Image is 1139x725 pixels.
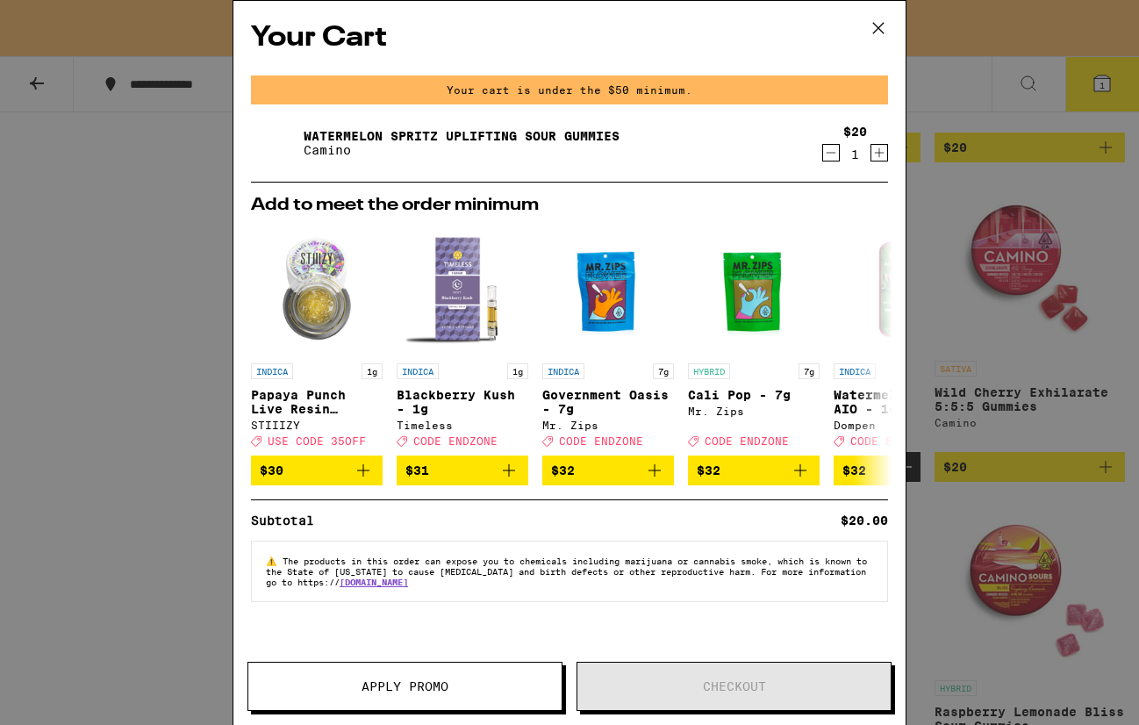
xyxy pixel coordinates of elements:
img: Mr. Zips - Cali Pop - 7g [688,223,820,355]
button: Add to bag [688,456,820,485]
div: Subtotal [251,514,326,527]
p: Cali Pop - 7g [688,388,820,402]
h2: Your Cart [251,18,888,58]
button: Checkout [577,662,892,711]
span: $32 [551,463,575,477]
p: INDICA [397,363,439,379]
div: 1 [843,147,867,162]
p: 7g [653,363,674,379]
span: CODE ENDZONE [850,435,935,447]
img: Watermelon Spritz Uplifting Sour Gummies [251,118,300,168]
a: Open page for Papaya Punch Live Resin Diamonds - 1g from STIIIZY [251,223,383,456]
img: Dompen - Watermelon Ice AIO - 1g [834,223,965,355]
p: Papaya Punch Live Resin Diamonds - 1g [251,388,383,416]
span: Apply Promo [362,680,448,693]
p: Government Oasis - 7g [542,388,674,416]
a: [DOMAIN_NAME] [340,577,408,587]
p: Blackberry Kush - 1g [397,388,528,416]
span: CODE ENDZONE [705,435,789,447]
button: Add to bag [542,456,674,485]
h2: Add to meet the order minimum [251,197,888,214]
span: $32 [697,463,720,477]
span: CODE ENDZONE [559,435,643,447]
span: Hi. Need any help? [11,12,126,26]
p: Watermelon Ice AIO - 1g [834,388,965,416]
div: Mr. Zips [688,406,820,417]
button: Apply Promo [247,662,562,711]
p: 1g [362,363,383,379]
p: 1g [507,363,528,379]
span: $31 [405,463,429,477]
p: 7g [799,363,820,379]
p: INDICA [834,363,876,379]
span: $30 [260,463,283,477]
img: Mr. Zips - Government Oasis - 7g [542,223,674,355]
p: HYBRID [688,363,730,379]
span: The products in this order can expose you to chemicals including marijuana or cannabis smoke, whi... [266,556,867,587]
div: $20.00 [841,514,888,527]
a: Open page for Cali Pop - 7g from Mr. Zips [688,223,820,456]
a: Open page for Government Oasis - 7g from Mr. Zips [542,223,674,456]
span: CODE ENDZONE [413,435,498,447]
a: Open page for Blackberry Kush - 1g from Timeless [397,223,528,456]
p: Camino [304,143,620,157]
p: INDICA [542,363,584,379]
button: Add to bag [397,456,528,485]
div: Timeless [397,420,528,431]
span: $32 [842,463,866,477]
span: ⚠️ [266,556,283,566]
div: STIIIZY [251,420,383,431]
button: Add to bag [251,456,383,485]
button: Increment [870,144,888,162]
a: Watermelon Spritz Uplifting Sour Gummies [304,129,620,143]
button: Decrement [822,144,840,162]
span: Checkout [703,680,766,693]
img: Timeless - Blackberry Kush - 1g [397,223,528,355]
div: Mr. Zips [542,420,674,431]
div: $20 [843,125,867,139]
div: Dompen [834,420,965,431]
button: Add to bag [834,456,965,485]
a: Open page for Watermelon Ice AIO - 1g from Dompen [834,223,965,456]
div: Your cart is under the $50 minimum. [251,75,888,104]
span: USE CODE 35OFF [268,435,366,447]
img: STIIIZY - Papaya Punch Live Resin Diamonds - 1g [251,223,383,355]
